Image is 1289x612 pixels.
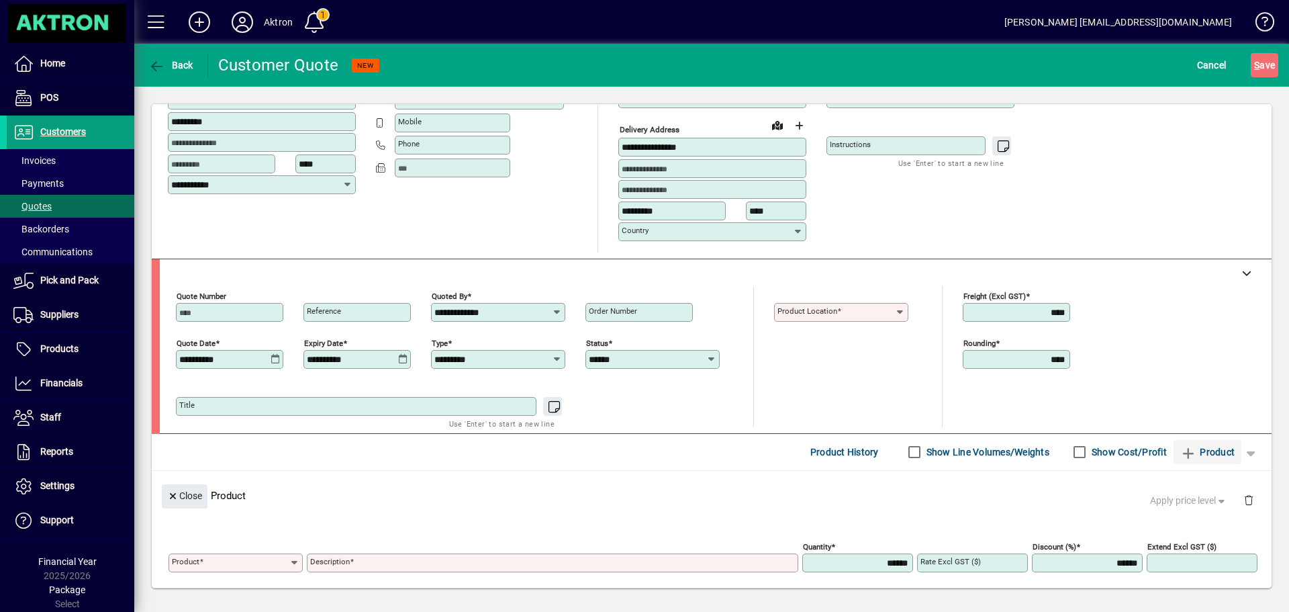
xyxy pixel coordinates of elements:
mat-hint: Use 'Enter' to start a new line [898,155,1004,171]
span: Close [167,485,202,507]
mat-label: Extend excl GST ($) [1147,541,1216,551]
span: Quotes [13,201,52,212]
mat-label: Quantity [803,541,831,551]
mat-label: Freight (excl GST) [963,291,1026,300]
span: POS [40,92,58,103]
app-page-header-button: Close [158,489,211,501]
span: Home [40,58,65,69]
span: Customers [40,126,86,137]
div: Customer Quote [218,54,339,76]
span: Invoices [13,155,56,166]
mat-label: Reference [307,306,341,316]
div: Aktron [264,11,293,33]
mat-label: Phone [398,139,420,148]
span: Product History [810,441,879,463]
a: View on map [767,114,788,136]
mat-label: Status [586,338,608,347]
button: Choose address [788,115,810,136]
mat-label: Quote date [177,338,216,347]
button: Delete [1233,484,1265,517]
span: Pick and Pack [40,275,99,286]
a: Support [7,504,134,537]
label: Show Line Volumes/Weights [924,445,1049,459]
mat-label: Mobile [398,117,422,126]
mat-label: Discount (%) [1033,541,1076,551]
a: Pick and Pack [7,264,134,298]
span: Back [148,60,193,71]
span: Products [40,343,79,354]
a: Backorders [7,218,134,241]
button: Profile [221,10,264,34]
button: Apply price level [1145,488,1233,513]
label: Show Cost/Profit [1089,445,1167,459]
a: Staff [7,401,134,435]
mat-label: Quoted by [432,291,467,300]
a: Communications [7,241,134,263]
span: Payments [13,178,64,189]
button: Close [162,484,207,509]
a: Quotes [7,195,134,218]
span: S [1254,60,1259,71]
button: Cancel [1194,53,1230,77]
a: Invoices [7,149,134,172]
span: Financial Year [38,556,97,567]
mat-label: Rounding [963,338,996,347]
span: Apply price level [1150,494,1228,508]
button: Add [178,10,221,34]
span: Support [40,515,74,525]
app-page-header-button: Delete [1233,494,1265,506]
span: Suppliers [40,309,79,320]
span: Communications [13,247,93,257]
a: POS [7,81,134,115]
mat-hint: Use 'Enter' to start a new line [449,416,555,431]
a: Products [7,333,134,366]
a: Knowledge Base [1245,3,1272,46]
span: Reports [40,446,73,457]
button: Product History [805,440,884,464]
mat-label: Country [622,226,649,235]
button: Back [145,53,197,77]
a: Reports [7,435,134,469]
span: Backorders [13,224,69,234]
span: Settings [40,480,75,491]
mat-label: Instructions [830,140,871,149]
span: Cancel [1197,54,1227,76]
a: Home [7,47,134,81]
app-page-header-button: Back [134,53,208,77]
span: Financials [40,378,83,388]
a: Suppliers [7,298,134,332]
a: Payments [7,172,134,195]
mat-label: Expiry date [304,338,343,347]
span: ave [1254,54,1275,76]
button: Save [1251,53,1278,77]
mat-label: Order number [589,306,637,316]
mat-label: Quote number [177,291,226,300]
div: [PERSON_NAME] [EMAIL_ADDRESS][DOMAIN_NAME] [1004,11,1232,33]
mat-label: Product [172,557,199,566]
mat-label: Type [432,338,448,347]
a: Settings [7,470,134,503]
div: Product [152,471,1272,520]
span: Staff [40,412,61,423]
span: NEW [357,61,374,70]
span: Package [49,584,85,595]
mat-label: Rate excl GST ($) [920,557,981,566]
mat-label: Product location [777,306,837,316]
mat-label: Description [310,557,350,566]
mat-label: Title [179,400,195,410]
a: Financials [7,367,134,400]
